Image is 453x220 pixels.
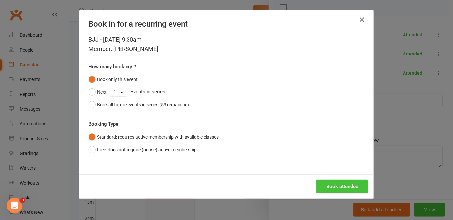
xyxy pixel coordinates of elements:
iframe: Intercom live chat [7,198,22,213]
div: Book all future events in series (53 remaining) [97,101,189,108]
button: Book attendee [316,180,368,193]
button: Standard: requires active membership with available classes [89,131,219,143]
label: Booking Type [89,120,118,128]
button: Free: does not require (or use) active membership [89,143,197,156]
button: Close [357,14,367,25]
div: Events in series [89,86,364,98]
span: 3 [20,198,25,203]
button: Book all future events in series (53 remaining) [89,99,189,111]
div: BJJ - [DATE] 9:30am Member: [PERSON_NAME] [89,35,364,54]
label: How many bookings? [89,63,136,71]
button: Book only this event [89,73,138,86]
h4: Book in for a recurring event [89,19,364,29]
button: Next [89,86,107,98]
